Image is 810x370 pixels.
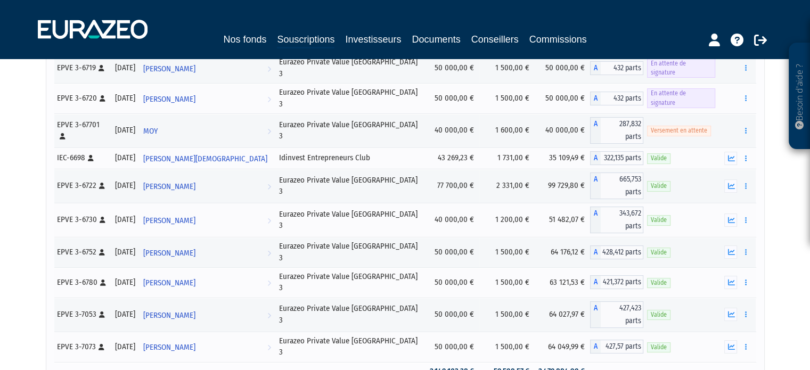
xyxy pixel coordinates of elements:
span: Versement en attente [647,126,711,136]
div: EPVE 3-7053 [57,309,108,320]
div: EPVE 3-6752 [57,246,108,258]
div: A - Eurazeo Private Value Europe 3 [590,92,644,105]
div: [DATE] [115,341,135,352]
span: A [590,245,601,259]
td: 1 500,00 € [479,298,535,332]
span: 343,672 parts [601,207,644,233]
td: 64 176,12 € [535,237,590,267]
td: 50 000,00 € [426,83,479,113]
p: Besoin d'aide ? [793,48,806,144]
div: Eurazeo Private Value [GEOGRAPHIC_DATA] 3 [279,241,422,264]
span: Valide [647,153,670,163]
td: 1 500,00 € [479,237,535,267]
a: Conseillers [471,32,519,47]
div: EPVE 3-6722 [57,180,108,191]
div: Eurazeo Private Value [GEOGRAPHIC_DATA] 3 [279,209,422,232]
a: [PERSON_NAME] [139,272,275,293]
td: 77 700,00 € [426,169,479,203]
span: A [590,207,601,233]
td: 64 049,99 € [535,332,590,362]
i: Voir l'investisseur [267,177,271,196]
div: A - Eurazeo Private Value Europe 3 [590,245,644,259]
span: En attente de signature [647,88,715,108]
td: 1 200,00 € [479,203,535,237]
i: Voir l'investisseur [267,306,271,325]
td: 1 500,00 € [479,332,535,362]
div: A - Eurazeo Private Value Europe 3 [590,275,644,289]
div: [DATE] [115,62,135,73]
div: [DATE] [115,152,135,163]
span: [PERSON_NAME] [143,306,195,325]
i: [Français] Personne physique [99,249,105,256]
i: [Français] Personne physique [100,95,105,102]
td: 35 109,49 € [535,147,590,169]
td: 64 027,97 € [535,298,590,332]
td: 40 000,00 € [426,113,479,147]
a: Commissions [529,32,587,47]
a: [PERSON_NAME] [139,88,275,109]
span: Valide [647,248,670,258]
span: A [590,61,601,75]
div: [DATE] [115,93,135,104]
i: [Français] Personne physique [99,65,104,71]
i: [Français] Personne physique [100,279,106,286]
a: [PERSON_NAME] [139,304,275,325]
div: A - Eurazeo Private Value Europe 3 [590,207,644,233]
span: 428,412 parts [601,245,644,259]
span: [PERSON_NAME] [143,211,195,231]
div: Eurazeo Private Value [GEOGRAPHIC_DATA] 3 [279,119,422,142]
span: En attente de signature [647,59,715,78]
td: 50 000,00 € [426,332,479,362]
a: [PERSON_NAME] [139,242,275,263]
i: [Français] Personne physique [88,155,94,161]
a: [PERSON_NAME][DEMOGRAPHIC_DATA] [139,147,275,169]
span: 665,753 parts [601,172,644,199]
div: A - Eurazeo Private Value Europe 3 [590,117,644,144]
td: 1 500,00 € [479,83,535,113]
a: Investisseurs [345,32,401,47]
i: Voir l'investisseur [267,243,271,263]
td: 50 000,00 € [426,298,479,332]
div: IEC-6698 [57,152,108,163]
div: EPVE 3-7073 [57,341,108,352]
i: [Français] Personne physique [99,311,105,318]
span: 427,423 parts [601,301,644,328]
i: Voir l'investisseur [267,338,271,357]
span: 287,832 parts [601,117,644,144]
td: 50 000,00 € [426,267,479,298]
span: Valide [647,278,670,288]
img: 1732889491-logotype_eurazeo_blanc_rvb.png [38,20,148,39]
div: EPVE 3-6780 [57,277,108,288]
a: [PERSON_NAME] [139,336,275,357]
div: A - Eurazeo Private Value Europe 3 [590,61,644,75]
span: A [590,151,601,165]
span: 421,372 parts [601,275,644,289]
i: [Français] Personne physique [100,217,105,223]
a: Documents [412,32,461,47]
div: [DATE] [115,125,135,136]
i: Voir l'investisseur [267,211,271,231]
i: [Français] Personne physique [60,133,66,139]
span: A [590,340,601,353]
span: 427,57 parts [601,340,644,353]
td: 63 121,53 € [535,267,590,298]
span: MOY [143,121,158,141]
span: [PERSON_NAME][DEMOGRAPHIC_DATA] [143,149,267,169]
a: Souscriptions [277,32,334,48]
td: 43 269,23 € [426,147,479,169]
td: 2 331,00 € [479,169,535,203]
div: [DATE] [115,180,135,191]
td: 1 500,00 € [479,267,535,298]
span: [PERSON_NAME] [143,177,195,196]
td: 50 000,00 € [426,53,479,83]
span: [PERSON_NAME] [143,59,195,79]
div: EPVE 3-6720 [57,93,108,104]
span: Valide [647,310,670,320]
a: [PERSON_NAME] [139,209,275,231]
td: 40 000,00 € [426,203,479,237]
div: Eurazeo Private Value [GEOGRAPHIC_DATA] 3 [279,303,422,326]
div: Eurazeo Private Value [GEOGRAPHIC_DATA] 3 [279,271,422,294]
div: A - Eurazeo Private Value Europe 3 [590,340,644,353]
td: 1 731,00 € [479,147,535,169]
span: [PERSON_NAME] [143,273,195,293]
